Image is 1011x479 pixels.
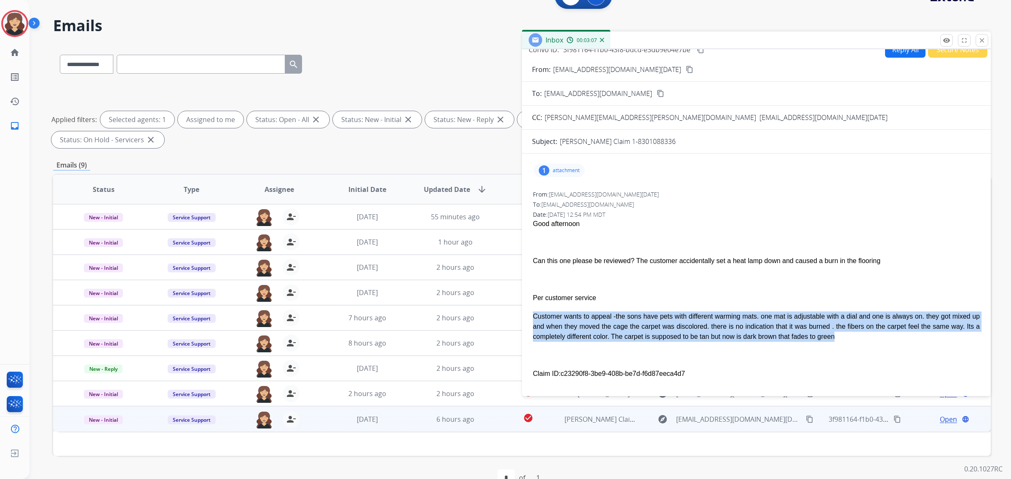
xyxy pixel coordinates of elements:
[539,165,549,176] div: 1
[84,314,123,323] span: New - Initial
[686,66,693,73] mat-icon: content_copy
[84,415,123,424] span: New - Initial
[658,414,668,424] mat-icon: explore
[357,237,378,247] span: [DATE]
[168,263,216,272] span: Service Support
[10,72,20,82] mat-icon: list_alt
[84,390,123,399] span: New - Initial
[436,288,474,297] span: 2 hours ago
[533,256,980,266] p: Can this one please be reviewed? The customer accidentally set a heat lamp down and caused a burn...
[357,288,378,297] span: [DATE]
[533,210,980,219] div: Date:
[53,17,991,34] h2: Emails
[256,208,273,226] img: agent-avatar
[256,360,273,378] img: agent-avatar
[265,184,294,194] span: Assignee
[256,259,273,277] img: agent-avatar
[286,287,296,298] mat-icon: person_remove
[532,112,542,122] p: CC:
[168,289,216,298] span: Service Support
[806,415,813,423] mat-icon: content_copy
[436,263,474,272] span: 2 hours ago
[553,64,681,75] p: [EMAIL_ADDRESS][DOMAIN_NAME][DATE]
[100,111,174,128] div: Selected agents: 1
[84,238,123,247] span: New - Initial
[168,213,216,222] span: Service Support
[168,390,216,399] span: Service Support
[348,313,386,322] span: 7 hours ago
[168,339,216,348] span: Service Support
[544,88,652,98] span: [EMAIL_ADDRESS][DOMAIN_NAME]
[657,90,664,97] mat-icon: content_copy
[553,167,580,174] p: attachment
[532,136,557,146] p: Subject:
[168,314,216,323] span: Service Support
[348,338,386,348] span: 8 hours ago
[84,339,123,348] span: New - Initial
[403,114,413,125] mat-icon: close
[676,414,801,424] span: [EMAIL_ADDRESS][DOMAIN_NAME][DATE]
[84,263,123,272] span: New - Initial
[424,184,470,194] span: Updated Date
[286,363,296,373] mat-icon: person_remove
[523,413,533,423] mat-icon: check_circle
[495,114,505,125] mat-icon: close
[533,200,980,209] div: To:
[168,365,216,373] span: Service Support
[178,111,243,128] div: Assigned to me
[286,212,296,222] mat-icon: person_remove
[560,136,676,146] p: [PERSON_NAME] Claim 1-8301088336
[885,41,925,58] button: Reply All
[436,415,474,424] span: 6 hours ago
[348,389,386,398] span: 2 hours ago
[549,190,659,198] span: [EMAIL_ADDRESS][DOMAIN_NAME][DATE]
[760,113,888,122] span: [EMAIL_ADDRESS][DOMAIN_NAME][DATE]
[438,237,473,247] span: 1 hour ago
[168,415,216,424] span: Service Support
[533,311,980,342] p: Customer wants to appeal -the sons have pets with different warming mats. one mat is adjustable w...
[546,35,563,45] span: Inbox
[436,338,474,348] span: 2 hours ago
[563,45,690,54] span: 3f981164-f1b0-43f8-bdcd-e3db9e04e7be
[425,111,514,128] div: Status: New - Reply
[545,113,756,122] span: [PERSON_NAME][EMAIL_ADDRESS][PERSON_NAME][DOMAIN_NAME]
[436,389,474,398] span: 2 hours ago
[533,190,980,199] div: From:
[436,313,474,322] span: 2 hours ago
[541,200,634,208] span: [EMAIL_ADDRESS][DOMAIN_NAME]
[10,121,20,131] mat-icon: inbox
[928,41,987,58] button: Secure Notes
[10,96,20,106] mat-icon: history
[357,263,378,272] span: [DATE]
[517,111,627,128] div: Status: On-hold – Internal
[348,184,386,194] span: Initial Date
[533,370,561,377] b: Claim ID:
[436,364,474,373] span: 2 hours ago
[51,114,97,125] p: Applied filters:
[256,284,273,302] img: agent-avatar
[93,184,115,194] span: Status
[168,238,216,247] span: Service Support
[533,369,980,379] p: c23290f8-3be9-408b-be7d-f6d87eeca4d7
[84,365,123,373] span: New - Reply
[146,135,156,145] mat-icon: close
[532,88,542,98] p: To:
[962,415,969,423] mat-icon: language
[286,389,296,399] mat-icon: person_remove
[533,293,980,303] p: Per customer service
[532,64,551,75] p: From:
[978,37,986,44] mat-icon: close
[357,212,378,221] span: [DATE]
[289,59,299,69] mat-icon: search
[256,234,273,251] img: agent-avatar
[564,415,682,424] span: [PERSON_NAME] Claim 1-8301088336
[533,219,980,229] p: Good afternoon
[431,212,480,221] span: 55 minutes ago
[529,45,559,55] p: Convo ID:
[960,37,968,44] mat-icon: fullscreen
[256,309,273,327] img: agent-avatar
[286,262,296,272] mat-icon: person_remove
[184,184,199,194] span: Type
[943,37,950,44] mat-icon: remove_red_eye
[53,160,90,170] p: Emails (9)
